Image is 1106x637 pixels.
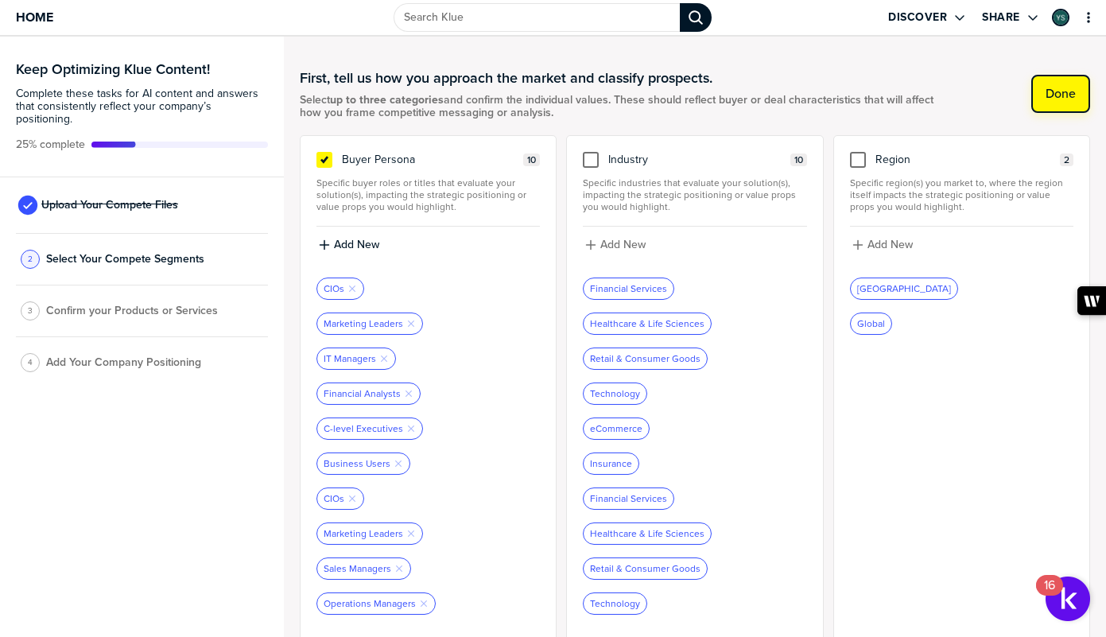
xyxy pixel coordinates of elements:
button: Add New [316,236,540,254]
button: Open Resource Center, 16 new notifications [1046,577,1090,621]
span: Industry [608,153,648,166]
button: Done [1031,75,1090,113]
h1: First, tell us how you approach the market and classify prospects. [300,68,942,87]
div: Search Klue [680,3,712,32]
div: 16 [1044,585,1055,606]
strong: up to three categories [330,91,444,108]
label: Add New [334,238,379,252]
button: Add New [583,236,806,254]
span: Upload Your Compete Files [41,199,178,212]
button: Remove Tag [419,599,429,608]
span: Select Your Compete Segments [46,253,204,266]
span: Select and confirm the individual values. These should reflect buyer or deal characteristics that... [300,94,942,119]
button: Remove Tag [379,354,389,363]
button: Add New [850,236,1073,254]
a: Edit Profile [1050,7,1071,28]
span: Specific industries that evaluate your solution(s), impacting the strategic positioning or value ... [583,177,806,213]
input: Search Klue [394,3,680,32]
button: Remove Tag [347,494,357,503]
div: Yasmin Sachee [1052,9,1069,26]
span: 10 [794,154,803,166]
span: 3 [28,305,33,317]
span: Confirm your Products or Services [46,305,218,317]
span: 4 [28,356,33,368]
span: Specific buyer roles or titles that evaluate your solution(s), impacting the strategic positionin... [316,177,540,213]
label: Done [1046,86,1076,102]
button: Remove Tag [406,424,416,433]
span: Region [875,153,910,166]
img: 5b6eb383b079fa6e9c9a82b28aabd746-sml.png [1054,10,1068,25]
h3: Keep Optimizing Klue Content! [16,62,268,76]
button: Remove Tag [394,564,404,573]
span: 2 [28,253,33,265]
label: Discover [888,10,947,25]
span: Home [16,10,53,24]
span: 2 [1064,154,1069,166]
span: 10 [527,154,536,166]
label: Add New [867,238,913,252]
span: Buyer Persona [342,153,415,166]
button: Remove Tag [406,319,416,328]
span: Specific region(s) you market to, where the region itself impacts the strategic positioning or va... [850,177,1073,213]
button: Remove Tag [404,389,413,398]
button: Remove Tag [347,284,357,293]
span: Active [16,138,85,151]
button: Remove Tag [394,459,403,468]
span: Add Your Company Positioning [46,356,201,369]
label: Add New [600,238,646,252]
span: Complete these tasks for AI content and answers that consistently reflect your company’s position... [16,87,268,126]
label: Share [982,10,1020,25]
button: Remove Tag [406,529,416,538]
